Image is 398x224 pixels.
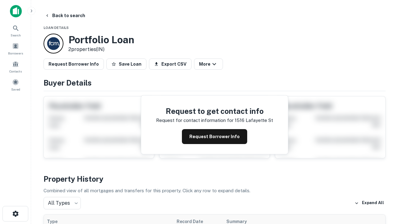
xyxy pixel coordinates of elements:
h4: Property History [44,173,386,184]
span: Borrowers [8,51,23,56]
iframe: Chat Widget [367,154,398,184]
h4: Request to get contact info [156,105,273,117]
a: Borrowers [2,40,29,57]
span: Search [11,33,21,38]
button: More [194,58,223,70]
a: Saved [2,76,29,93]
span: Loan Details [44,26,69,30]
button: Export CSV [149,58,192,70]
div: All Types [44,197,81,209]
img: capitalize-icon.png [10,5,22,17]
a: Search [2,22,29,39]
p: Request for contact information for [156,117,234,124]
button: Expand All [353,198,386,208]
button: Save Loan [106,58,146,70]
span: Saved [11,87,20,92]
span: Contacts [9,69,22,74]
a: Contacts [2,58,29,75]
button: Request Borrower Info [182,129,247,144]
h3: Portfolio Loan [68,34,134,46]
p: 1516 lafayette st [235,117,273,124]
p: Combined view of all mortgages and transfers for this property. Click any row to expand details. [44,187,386,194]
h4: Buyer Details [44,77,386,88]
p: 2 properties (IN) [68,46,134,53]
button: Request Borrower Info [44,58,104,70]
button: Back to search [42,10,88,21]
